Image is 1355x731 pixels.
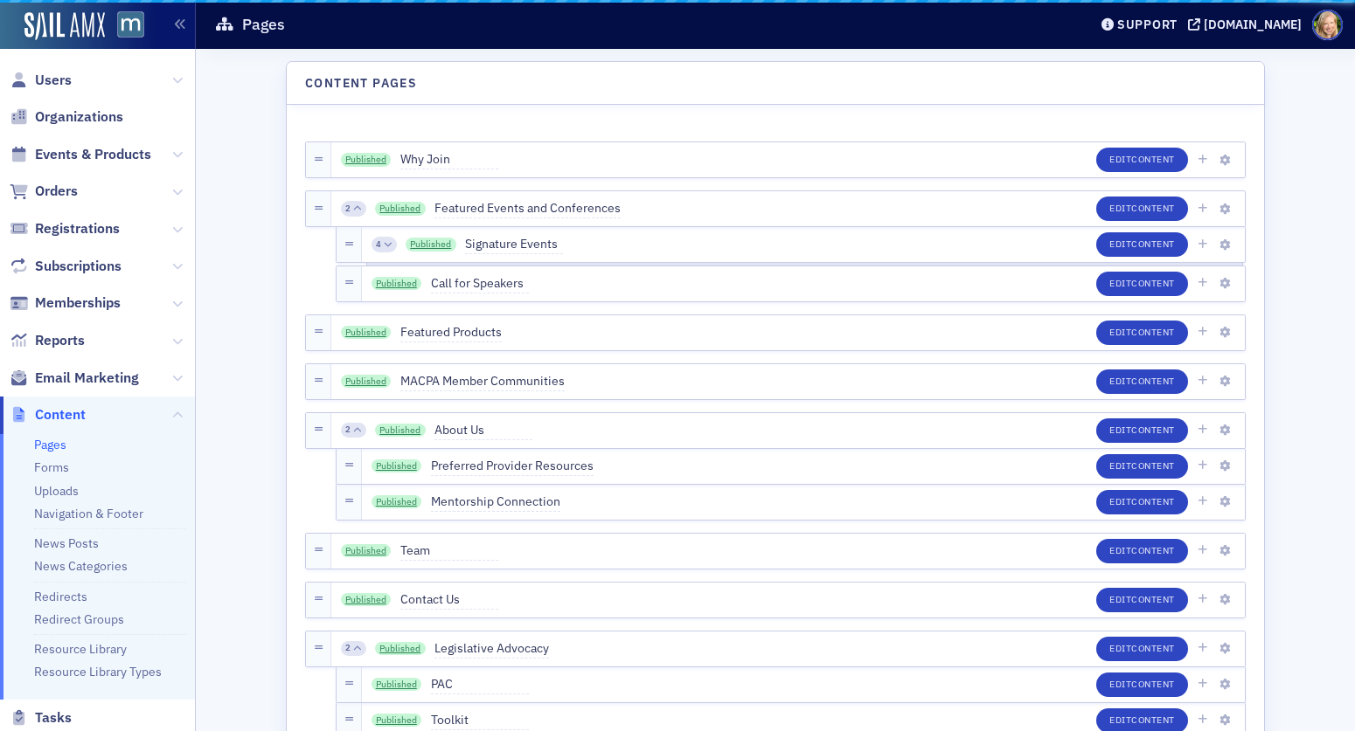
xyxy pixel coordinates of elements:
a: Published [341,375,392,389]
a: Resource Library Types [34,664,162,679]
span: Email Marketing [35,369,139,388]
span: PAC [431,675,529,694]
span: Content [35,405,86,424]
a: Published [341,544,392,558]
span: 2 [345,642,351,654]
span: Content [1131,326,1175,338]
a: Published [375,642,426,656]
span: 2 [345,203,351,215]
span: Memberships [35,293,121,313]
button: EditContent [1096,321,1188,345]
a: News Categories [34,558,128,574]
a: Uploads [34,483,79,499]
button: EditContent [1096,369,1188,394]
a: Published [375,202,426,216]
span: Reports [35,331,85,350]
span: Orders [35,182,78,201]
span: Toolkit [431,711,529,730]
a: Navigation & Footer [34,506,143,521]
a: Email Marketing [10,369,139,388]
a: Forms [34,459,69,475]
span: Legislative Advocacy [434,639,549,659]
span: Tasks [35,708,72,728]
span: Users [35,71,72,90]
a: Published [372,495,422,509]
span: 2 [345,424,351,436]
a: Tasks [10,708,72,728]
span: Content [1131,424,1175,436]
span: Organizations [35,107,123,127]
span: Events & Products [35,145,151,164]
h1: Pages [242,14,285,35]
button: EditContent [1096,672,1188,697]
button: EditContent [1096,539,1188,563]
button: EditContent [1096,637,1188,661]
span: Featured Products [400,323,502,342]
a: Published [372,714,422,728]
span: Content [1131,678,1175,690]
img: SailAMX [24,12,105,40]
a: Memberships [10,293,121,313]
a: Published [341,326,392,340]
h4: Content Pages [305,74,417,93]
span: Content [1131,375,1175,387]
a: Redirects [34,589,87,604]
span: Registrations [35,219,120,238]
span: Subscriptions [35,257,122,276]
img: SailAMX [117,11,144,38]
a: Published [372,459,422,473]
a: Reports [10,331,85,350]
span: About Us [434,421,532,440]
span: Content [1131,153,1175,165]
button: EditContent [1096,490,1188,514]
a: Events & Products [10,145,151,164]
span: Content [1131,202,1175,214]
a: Published [341,153,392,167]
a: Published [372,277,422,291]
a: Content [10,405,86,424]
span: Call for Speakers [431,274,529,293]
span: Featured Events and Conferences [434,199,621,218]
button: EditContent [1096,454,1188,479]
a: Orders [10,182,78,201]
span: Profile [1312,10,1343,40]
span: Content [1131,238,1175,250]
span: MACPA Member Communities [400,372,565,391]
button: EditContent [1096,272,1188,296]
a: Subscriptions [10,257,122,276]
a: Registrations [10,219,120,238]
span: Content [1131,459,1175,472]
span: Content [1131,544,1175,556]
span: Why Join [400,150,498,169]
button: EditContent [1096,418,1188,443]
button: [DOMAIN_NAME] [1188,18,1308,31]
a: Published [341,593,392,607]
a: Redirect Groups [34,611,124,627]
a: Resource Library [34,641,127,657]
a: Published [375,424,426,438]
span: Content [1131,593,1175,605]
span: Preferred Provider Resources [431,457,594,476]
span: Signature Events [465,235,563,254]
div: Support [1117,17,1178,32]
a: Users [10,71,72,90]
span: 4 [376,238,381,251]
span: Mentorship Connection [431,493,560,512]
a: View Homepage [105,11,144,41]
button: EditContent [1096,588,1188,612]
div: [DOMAIN_NAME] [1204,17,1302,32]
span: Contact Us [400,590,498,610]
a: Organizations [10,107,123,127]
a: Pages [34,437,66,452]
button: EditContent [1096,197,1188,221]
span: Team [400,541,498,561]
a: Published [406,238,456,252]
span: Content [1131,495,1175,507]
span: Content [1131,714,1175,726]
span: Content [1131,277,1175,289]
button: EditContent [1096,232,1188,257]
span: Content [1131,642,1175,654]
a: Published [372,678,422,692]
button: EditContent [1096,148,1188,172]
